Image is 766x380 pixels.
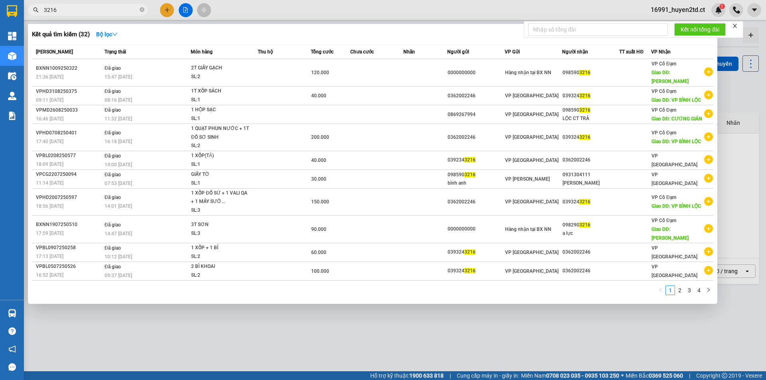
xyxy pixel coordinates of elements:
[651,107,676,113] span: VP Cổ Đạm
[464,249,476,255] span: 3216
[706,287,711,292] span: right
[311,226,326,232] span: 90.000
[191,252,251,261] div: SL: 2
[579,107,590,113] span: 3216
[36,254,63,259] span: 17:13 [DATE]
[191,49,213,55] span: Món hàng
[36,139,63,144] span: 17:40 [DATE]
[191,96,251,104] div: SL: 1
[448,133,504,142] div: 0362002246
[105,245,121,251] span: Đã giao
[651,116,702,122] span: Giao DĐ: CƯƠNG GIÁN
[505,158,559,163] span: VP [GEOGRAPHIC_DATA]
[191,221,251,229] div: 3T SƠN
[464,172,476,177] span: 3216
[651,226,689,241] span: Giao DĐ: [PERSON_NAME]
[704,285,713,295] button: right
[505,93,559,98] span: VP [GEOGRAPHIC_DATA]
[105,153,121,159] span: Đã giao
[105,181,132,186] span: 07:53 [DATE]
[36,180,63,186] span: 11:14 [DATE]
[448,156,504,164] div: 039234
[704,285,713,295] li: Next Page
[651,61,676,67] span: VP Cổ Đạm
[685,285,694,295] li: 3
[8,363,16,371] span: message
[191,170,251,179] div: GIẤY TỜ
[704,197,713,206] span: plus-circle
[311,49,334,55] span: Tổng cước
[619,49,644,55] span: TT xuất HĐ
[191,73,251,81] div: SL: 2
[8,52,16,60] img: warehouse-icon
[36,161,63,167] span: 18:09 [DATE]
[563,198,619,206] div: 039324
[579,93,590,98] span: 3216
[651,245,697,260] span: VP [GEOGRAPHIC_DATA]
[105,65,121,71] span: Đã giao
[505,70,551,75] span: Hàng nhận tại BX NN
[105,116,132,122] span: 11:32 [DATE]
[563,69,619,77] div: 098590
[311,93,326,98] span: 40.000
[448,110,504,119] div: 0869267994
[685,286,694,295] a: 3
[651,70,689,84] span: Giao DĐ: [PERSON_NAME]
[8,309,16,317] img: warehouse-icon
[665,285,675,295] li: 1
[36,170,102,179] div: VPCG2207250094
[311,250,326,255] span: 60.000
[704,247,713,256] span: plus-circle
[563,133,619,142] div: 039324
[36,193,102,202] div: VPHD2007250597
[36,97,63,103] span: 09:11 [DATE]
[674,23,726,36] button: Kết nối tổng đài
[105,222,121,228] span: Đã giao
[651,264,697,278] span: VP [GEOGRAPHIC_DATA]
[36,64,102,73] div: BXNN1009250322
[105,97,132,103] span: 08:16 [DATE]
[448,198,504,206] div: 0362002246
[704,155,713,164] span: plus-circle
[105,264,121,270] span: Đã giao
[105,273,132,278] span: 09:37 [DATE]
[90,28,124,41] button: Bộ lọcdown
[732,23,738,29] span: close
[36,49,73,55] span: [PERSON_NAME]
[105,162,132,167] span: 14:00 [DATE]
[311,134,329,140] span: 200.000
[704,67,713,76] span: plus-circle
[505,134,559,140] span: VP [GEOGRAPHIC_DATA]
[656,285,665,295] li: Previous Page
[36,152,102,160] div: VPBL0208250577
[8,92,16,100] img: warehouse-icon
[105,195,121,200] span: Đã giao
[191,160,251,169] div: SL: 1
[191,142,251,150] div: SL: 2
[36,272,63,278] span: 16:52 [DATE]
[44,6,138,14] input: Tìm tên, số ĐT hoặc mã đơn
[140,6,144,14] span: close-circle
[695,286,703,295] a: 4
[464,157,476,163] span: 3216
[191,106,251,114] div: 1 HỘP SẠC
[8,32,16,40] img: dashboard-icon
[311,268,329,274] span: 100.000
[704,266,713,275] span: plus-circle
[7,5,17,17] img: logo-vxr
[191,189,251,206] div: 1 XỐP ĐỒ SỨ + 1 VALI QA + 1 MÁY SƯỞ...
[448,179,504,187] div: bình anh
[448,92,504,100] div: 0362002246
[36,244,102,252] div: VPBL0907250258
[36,106,102,114] div: VPMD2608250033
[191,64,251,73] div: 2T GIẤY GẠCH
[105,172,121,177] span: Đã giao
[563,106,619,114] div: 098590
[191,114,251,123] div: SL: 1
[505,268,559,274] span: VP [GEOGRAPHIC_DATA]
[579,222,590,228] span: 3216
[448,225,504,233] div: 0000000000
[658,287,663,292] span: left
[651,218,676,223] span: VP Cổ Đạm
[528,23,668,36] input: Nhập số tổng đài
